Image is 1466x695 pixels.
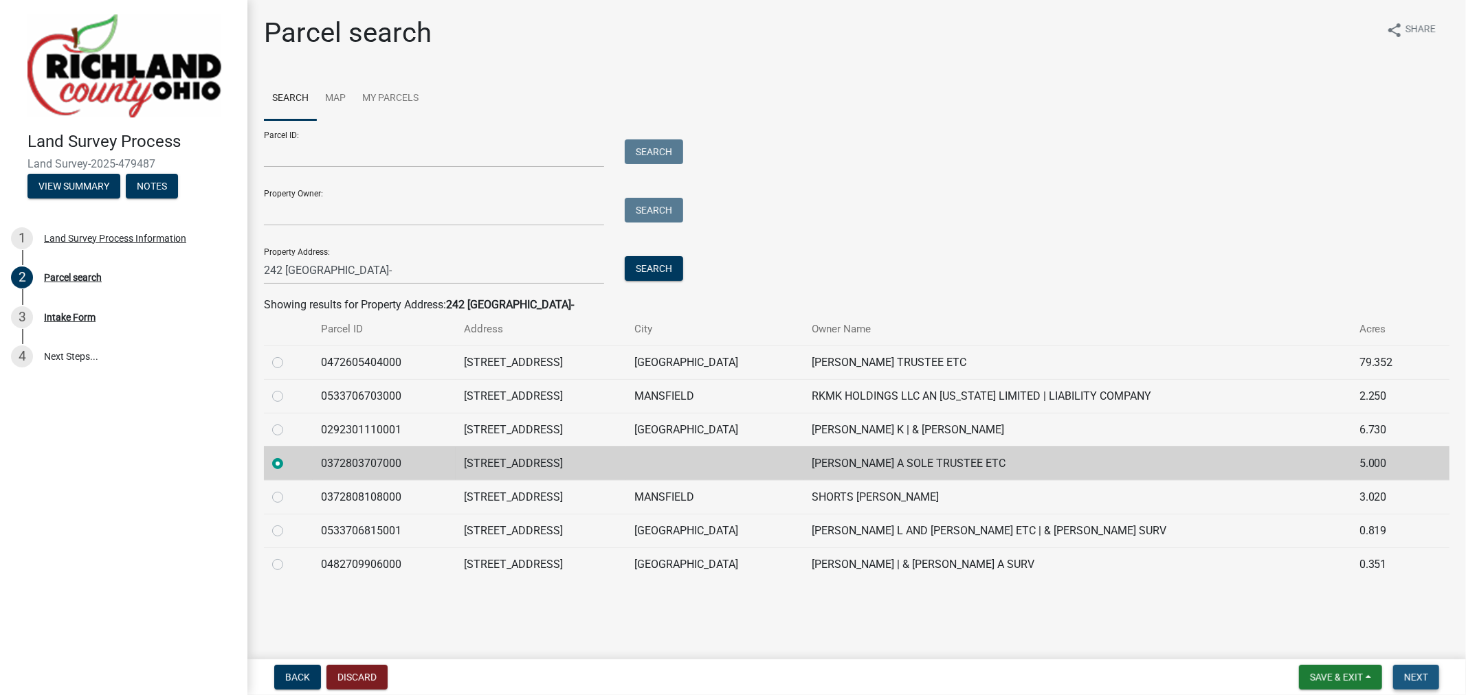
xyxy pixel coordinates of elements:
button: Discard [326,665,388,690]
td: SHORTS [PERSON_NAME] [803,480,1351,514]
div: 1 [11,227,33,249]
td: [STREET_ADDRESS] [456,480,626,514]
td: 6.730 [1351,413,1425,446]
th: Address [456,313,626,345]
span: Next [1404,672,1428,683]
td: MANSFIELD [626,379,803,413]
div: Showing results for Property Address: [264,297,1450,313]
td: [STREET_ADDRESS] [456,514,626,547]
div: 3 [11,306,33,328]
td: [STREET_ADDRESS] [456,413,626,446]
td: 0533706815001 [313,514,456,547]
th: Parcel ID [313,313,456,345]
td: [STREET_ADDRESS] [456,345,626,379]
wm-modal-confirm: Summary [27,181,120,192]
td: [PERSON_NAME] K | & [PERSON_NAME] [803,413,1351,446]
wm-modal-confirm: Notes [126,181,178,192]
td: 2.250 [1351,379,1425,413]
td: 5.000 [1351,446,1425,480]
a: Search [264,77,317,121]
div: Parcel search [44,273,102,282]
div: 2 [11,266,33,288]
div: 4 [11,345,33,367]
div: Land Survey Process Information [44,233,186,243]
td: 79.352 [1351,345,1425,379]
strong: 242 [GEOGRAPHIC_DATA]- [446,298,574,311]
button: Save & Exit [1299,665,1382,690]
span: Back [285,672,310,683]
td: 0482709906000 [313,547,456,581]
a: Map [317,77,354,121]
button: Back [274,665,321,690]
td: [GEOGRAPHIC_DATA] [626,514,803,547]
td: RKMK HOLDINGS LLC AN [US_STATE] LIMITED | LIABILITY COMPANY [803,379,1351,413]
span: Save & Exit [1310,672,1363,683]
h4: Land Survey Process [27,132,236,152]
td: 3.020 [1351,480,1425,514]
i: share [1386,22,1403,38]
td: 0292301110001 [313,413,456,446]
td: [GEOGRAPHIC_DATA] [626,345,803,379]
td: 0533706703000 [313,379,456,413]
th: Owner Name [803,313,1351,345]
h1: Parcel search [264,16,432,49]
td: [STREET_ADDRESS] [456,379,626,413]
td: [STREET_ADDRESS] [456,547,626,581]
span: Share [1406,22,1436,38]
td: 0472605404000 [313,345,456,379]
button: View Summary [27,174,120,198]
td: 0372808108000 [313,480,456,514]
td: [PERSON_NAME] | & [PERSON_NAME] A SURV [803,547,1351,581]
td: [STREET_ADDRESS] [456,446,626,480]
td: [PERSON_NAME] TRUSTEE ETC [803,345,1351,379]
th: City [626,313,803,345]
button: Notes [126,174,178,198]
td: [PERSON_NAME] A SOLE TRUSTEE ETC [803,446,1351,480]
button: Search [625,256,683,281]
th: Acres [1351,313,1425,345]
td: 0.819 [1351,514,1425,547]
td: [GEOGRAPHIC_DATA] [626,413,803,446]
div: Intake Form [44,312,96,322]
button: Search [625,198,683,223]
td: [PERSON_NAME] L AND [PERSON_NAME] ETC | & [PERSON_NAME] SURV [803,514,1351,547]
button: Search [625,139,683,164]
span: Land Survey-2025-479487 [27,157,220,170]
button: shareShare [1375,16,1447,43]
a: My Parcels [354,77,427,121]
td: [GEOGRAPHIC_DATA] [626,547,803,581]
td: 0.351 [1351,547,1425,581]
button: Next [1393,665,1439,690]
img: Richland County, Ohio [27,14,221,117]
td: 0372803707000 [313,446,456,480]
td: MANSFIELD [626,480,803,514]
